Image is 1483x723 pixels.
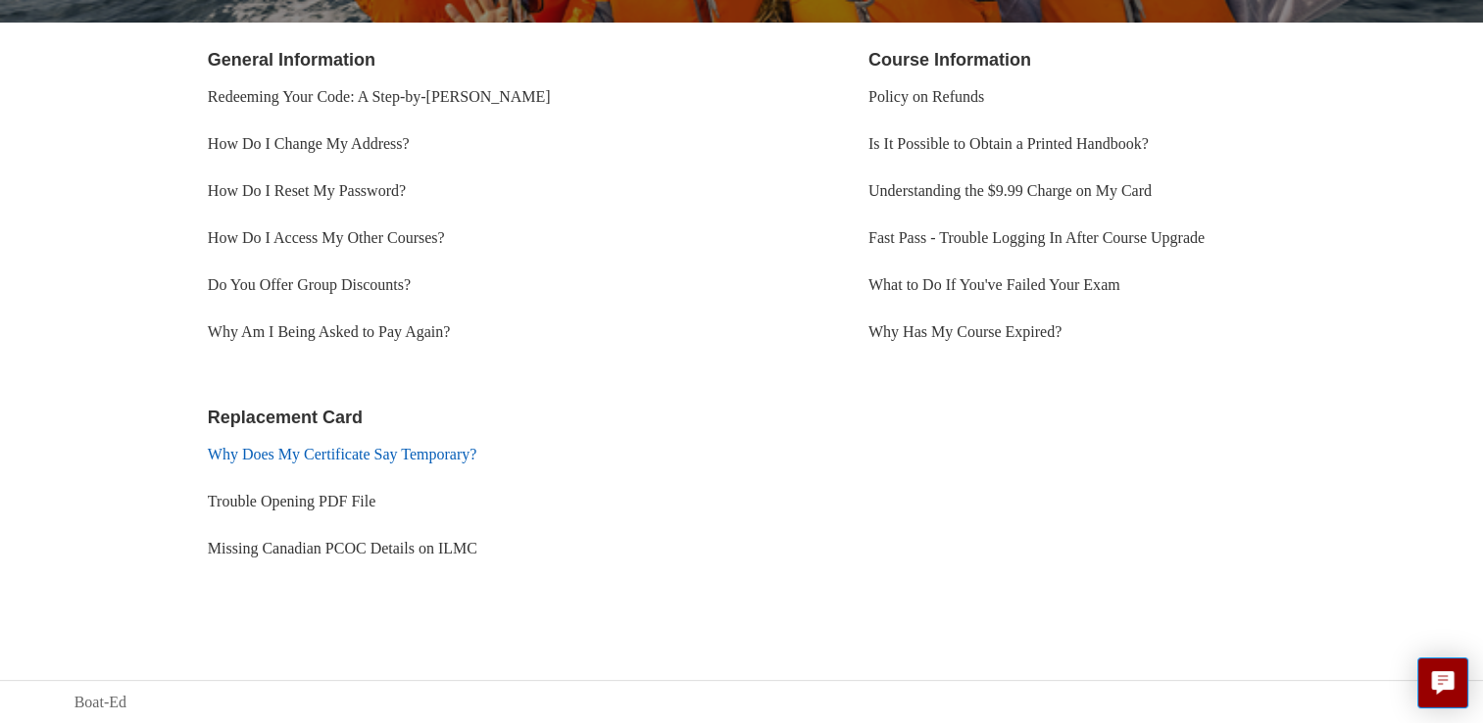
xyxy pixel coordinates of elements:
a: Course Information [868,50,1031,70]
a: What to Do If You've Failed Your Exam [868,276,1120,293]
a: Missing Canadian PCOC Details on ILMC [208,540,477,556]
a: Why Am I Being Asked to Pay Again? [208,323,451,340]
a: Is It Possible to Obtain a Printed Handbook? [868,135,1149,152]
button: Live chat [1417,657,1468,708]
a: Do You Offer Group Discounts? [208,276,411,293]
a: How Do I Reset My Password? [208,182,406,199]
a: Why Has My Course Expired? [868,323,1062,340]
a: Fast Pass - Trouble Logging In After Course Upgrade [868,229,1205,246]
a: Trouble Opening PDF File [208,493,375,509]
a: How Do I Change My Address? [208,135,410,152]
a: General Information [208,50,375,70]
a: Replacement Card [208,408,363,427]
a: Boat-Ed [74,691,126,714]
a: Why Does My Certificate Say Temporary? [208,446,477,462]
a: How Do I Access My Other Courses? [208,229,445,246]
a: Understanding the $9.99 Charge on My Card [868,182,1152,199]
a: Policy on Refunds [868,88,984,105]
a: Redeeming Your Code: A Step-by-[PERSON_NAME] [208,88,551,105]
